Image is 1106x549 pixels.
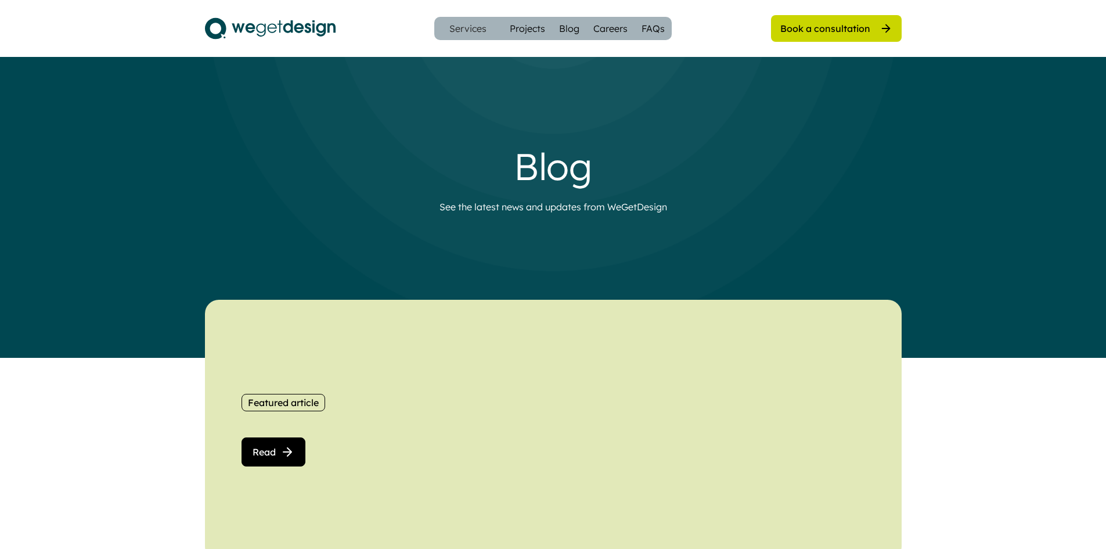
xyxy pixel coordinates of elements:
[242,437,305,467] button: Read
[445,24,491,33] div: Services
[593,21,628,35] a: Careers
[242,394,325,411] button: Featured article
[642,21,665,35] a: FAQs
[205,14,336,43] img: logo.svg
[321,144,786,189] div: Blog
[253,447,276,457] span: Read
[780,22,870,35] div: Book a consultation
[559,21,579,35] a: Blog
[510,21,545,35] a: Projects
[439,200,667,214] div: See the latest news and updates from WeGetDesign
[538,321,865,539] img: yH5BAEAAAAALAAAAAABAAEAAAIBRAA7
